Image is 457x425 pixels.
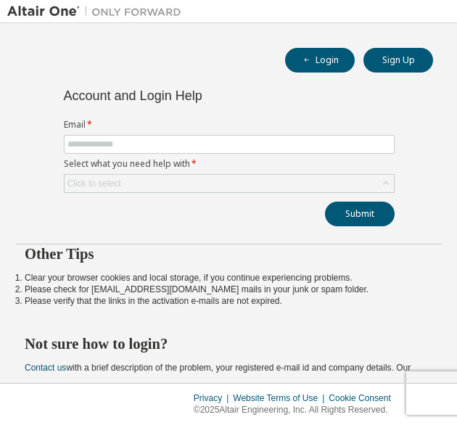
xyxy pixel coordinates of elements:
[25,284,433,295] li: Please check for [EMAIL_ADDRESS][DOMAIN_NAME] mails in your junk or spam folder.
[25,334,433,353] h2: Not sure how to login?
[194,392,233,404] div: Privacy
[25,363,411,384] span: with a brief description of the problem, your registered e-mail id and company details. Our suppo...
[64,158,395,170] label: Select what you need help with
[25,363,66,373] a: Contact us
[25,272,433,284] li: Clear your browser cookies and local storage, if you continue experiencing problems.
[285,48,355,73] button: Login
[64,90,329,102] div: Account and Login Help
[325,202,395,226] button: Submit
[67,178,121,189] div: Click to select
[194,404,400,416] p: © 2025 Altair Engineering, Inc. All Rights Reserved.
[25,295,433,307] li: Please verify that the links in the activation e-mails are not expired.
[7,4,189,19] img: Altair One
[25,244,433,263] h2: Other Tips
[329,392,399,404] div: Cookie Consent
[65,175,394,192] div: Click to select
[233,392,329,404] div: Website Terms of Use
[363,48,433,73] button: Sign Up
[64,119,395,131] label: Email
